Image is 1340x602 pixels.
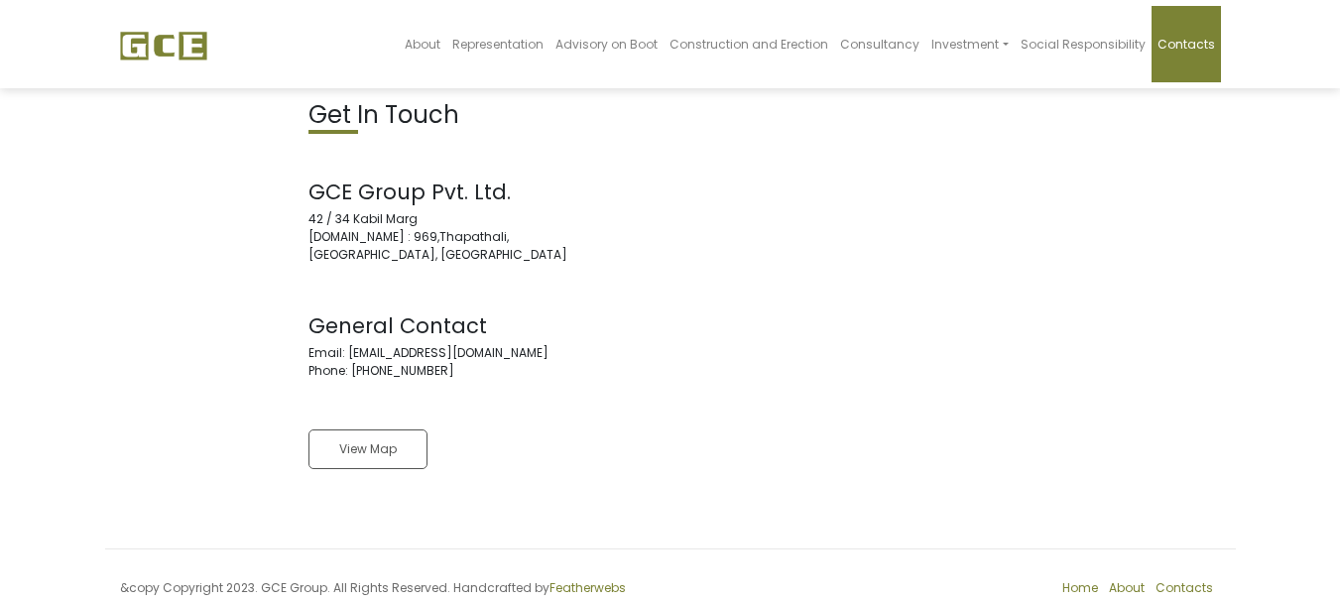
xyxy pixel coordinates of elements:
[834,6,925,82] a: Consultancy
[1062,579,1098,596] a: Home
[931,36,999,53] span: Investment
[446,6,549,82] a: Representation
[1109,579,1145,596] a: About
[308,429,427,469] a: View Map
[308,313,656,338] h3: General Contact
[1156,579,1213,596] a: Contacts
[452,36,544,53] span: Representation
[840,36,919,53] span: Consultancy
[664,6,834,82] a: Construction and Erection
[1152,6,1221,82] a: Contacts
[405,36,440,53] span: About
[308,180,656,264] address: 42 / 34 Kabil Marg [DOMAIN_NAME] : 969,Thapathali, [GEOGRAPHIC_DATA], [GEOGRAPHIC_DATA]
[1157,36,1215,53] span: Contacts
[308,180,656,204] h3: GCE Group Pvt. Ltd.
[925,6,1014,82] a: Investment
[308,313,656,380] address: Email: [EMAIL_ADDRESS][DOMAIN_NAME] Phone: [PHONE_NUMBER]
[549,6,664,82] a: Advisory on Boot
[555,36,658,53] span: Advisory on Boot
[399,6,446,82] a: About
[549,579,626,596] a: Featherwebs
[120,31,207,60] img: GCE Group
[1021,36,1146,53] span: Social Responsibility
[308,101,656,130] h2: Get In Touch
[670,36,828,53] span: Construction and Erection
[1015,6,1152,82] a: Social Responsibility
